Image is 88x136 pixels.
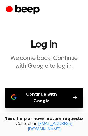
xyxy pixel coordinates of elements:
[5,55,83,70] p: Welcome back! Continue with Google to log in.
[28,122,73,132] a: [EMAIL_ADDRESS][DOMAIN_NAME]
[5,40,83,50] h1: Log In
[5,88,83,108] button: Continue with Google
[6,4,41,16] a: Beep
[4,121,84,132] span: Contact us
